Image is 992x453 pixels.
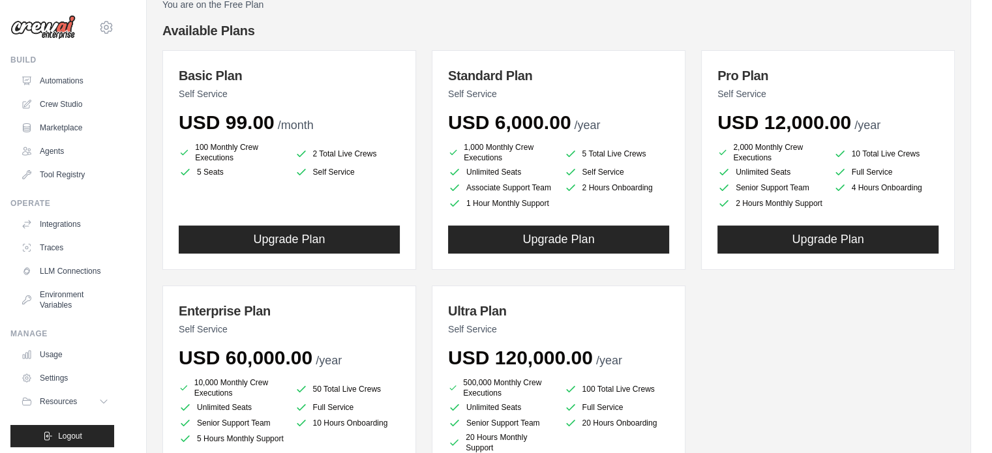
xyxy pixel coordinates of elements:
p: Self Service [717,87,939,100]
li: 2 Hours Onboarding [564,181,670,194]
span: /year [596,354,622,367]
a: Marketplace [16,117,114,138]
li: 100 Monthly Crew Executions [179,142,284,163]
li: Senior Support Team [717,181,823,194]
h3: Enterprise Plan [179,302,400,320]
a: Settings [16,368,114,388]
li: 1 Hour Monthly Support [448,197,554,210]
p: Self Service [448,87,669,100]
li: Full Service [295,401,400,414]
img: Logo [10,15,76,40]
li: 50 Total Live Crews [295,380,400,398]
p: Self Service [179,323,400,336]
div: Build [10,55,114,65]
span: /month [278,119,314,132]
button: Upgrade Plan [717,226,939,254]
li: Full Service [834,166,939,179]
li: 10,000 Monthly Crew Executions [179,377,284,398]
a: LLM Connections [16,261,114,282]
span: USD 6,000.00 [448,111,571,133]
h4: Available Plans [162,22,955,40]
li: 100 Total Live Crews [564,380,670,398]
li: Self Service [564,166,670,179]
li: 2 Total Live Crews [295,145,400,163]
a: Usage [16,344,114,365]
li: 5 Seats [179,166,284,179]
div: Operate [10,198,114,209]
div: Manage [10,329,114,339]
h3: Pro Plan [717,66,939,85]
li: Self Service [295,166,400,179]
li: Associate Support Team [448,181,554,194]
li: Senior Support Team [179,416,284,430]
li: Unlimited Seats [717,166,823,179]
li: 500,000 Monthly Crew Executions [448,377,554,398]
span: /year [316,354,342,367]
li: 2,000 Monthly Crew Executions [717,142,823,163]
span: USD 99.00 [179,111,275,133]
li: 4 Hours Onboarding [834,181,939,194]
span: USD 60,000.00 [179,347,312,368]
li: 10 Total Live Crews [834,145,939,163]
li: Unlimited Seats [179,401,284,414]
p: Self Service [448,323,669,336]
span: Logout [58,431,82,441]
a: Automations [16,70,114,91]
iframe: Chat Widget [927,390,992,453]
button: Upgrade Plan [448,226,669,254]
li: 2 Hours Monthly Support [717,197,823,210]
div: Віджет чату [927,390,992,453]
a: Environment Variables [16,284,114,315]
li: 10 Hours Onboarding [295,416,400,430]
a: Agents [16,141,114,162]
a: Integrations [16,214,114,235]
button: Upgrade Plan [179,226,400,254]
p: Self Service [179,87,400,100]
button: Logout [10,425,114,447]
li: 1,000 Monthly Crew Executions [448,142,554,163]
li: 20 Hours Onboarding [564,416,670,430]
li: 20 Hours Monthly Support [448,432,554,453]
li: Full Service [564,401,670,414]
li: 5 Hours Monthly Support [179,432,284,445]
span: USD 12,000.00 [717,111,851,133]
h3: Basic Plan [179,66,400,85]
span: Resources [40,396,77,407]
button: Resources [16,391,114,412]
span: USD 120,000.00 [448,347,593,368]
a: Traces [16,237,114,258]
span: /year [854,119,880,132]
li: 5 Total Live Crews [564,145,670,163]
span: /year [574,119,600,132]
li: Unlimited Seats [448,401,554,414]
a: Tool Registry [16,164,114,185]
h3: Standard Plan [448,66,669,85]
a: Crew Studio [16,94,114,115]
li: Senior Support Team [448,416,554,430]
h3: Ultra Plan [448,302,669,320]
li: Unlimited Seats [448,166,554,179]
